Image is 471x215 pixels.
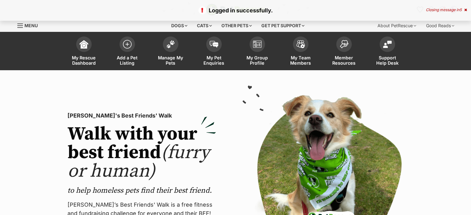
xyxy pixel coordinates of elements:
[217,19,256,32] div: Other pets
[243,55,271,66] span: My Group Profile
[373,55,401,66] span: Support Help Desk
[383,41,392,48] img: help-desk-icon-fdf02630f3aa405de69fd3d07c3f3aa587a6932b1a1747fa1d2bba05be0121f9.svg
[68,141,210,183] span: (furry or human)
[68,111,216,120] p: [PERSON_NAME]'s Best Friends' Walk
[330,55,358,66] span: Member Resources
[166,40,175,48] img: manage-my-pets-icon-02211641906a0b7f246fdf0571729dbe1e7629f14944591b6c1af311fb30b64b.svg
[123,40,132,49] img: add-pet-listing-icon-0afa8454b4691262ce3f59096e99ab1cd57d4a30225e0717b998d2c9b9846f56.svg
[296,40,305,48] img: team-members-icon-5396bd8760b3fe7c0b43da4ab00e1e3bb1a5d9ba89233759b79545d2d3fc5d0d.svg
[340,40,348,48] img: member-resources-icon-8e73f808a243e03378d46382f2149f9095a855e16c252ad45f914b54edf8863c.svg
[24,23,38,28] span: Menu
[68,125,216,181] h2: Walk with your best friend
[192,33,236,70] a: My Pet Enquiries
[193,19,216,32] div: Cats
[279,33,322,70] a: My Team Members
[68,186,216,196] p: to help homeless pets find their best friend.
[200,55,228,66] span: My Pet Enquiries
[422,19,459,32] div: Good Reads
[106,33,149,70] a: Add a Pet Listing
[157,55,185,66] span: Manage My Pets
[236,33,279,70] a: My Group Profile
[257,19,309,32] div: Get pet support
[322,33,366,70] a: Member Resources
[253,41,262,48] img: group-profile-icon-3fa3cf56718a62981997c0bc7e787c4b2cf8bcc04b72c1350f741eb67cf2f40e.svg
[62,33,106,70] a: My Rescue Dashboard
[70,55,98,66] span: My Rescue Dashboard
[210,41,218,48] img: pet-enquiries-icon-7e3ad2cf08bfb03b45e93fb7055b45f3efa6380592205ae92323e6603595dc1f.svg
[17,19,42,31] a: Menu
[149,33,192,70] a: Manage My Pets
[113,55,141,66] span: Add a Pet Listing
[167,19,192,32] div: Dogs
[80,40,88,49] img: dashboard-icon-eb2f2d2d3e046f16d808141f083e7271f6b2e854fb5c12c21221c1fb7104beca.svg
[373,19,421,32] div: About PetRescue
[366,33,409,70] a: Support Help Desk
[287,55,315,66] span: My Team Members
